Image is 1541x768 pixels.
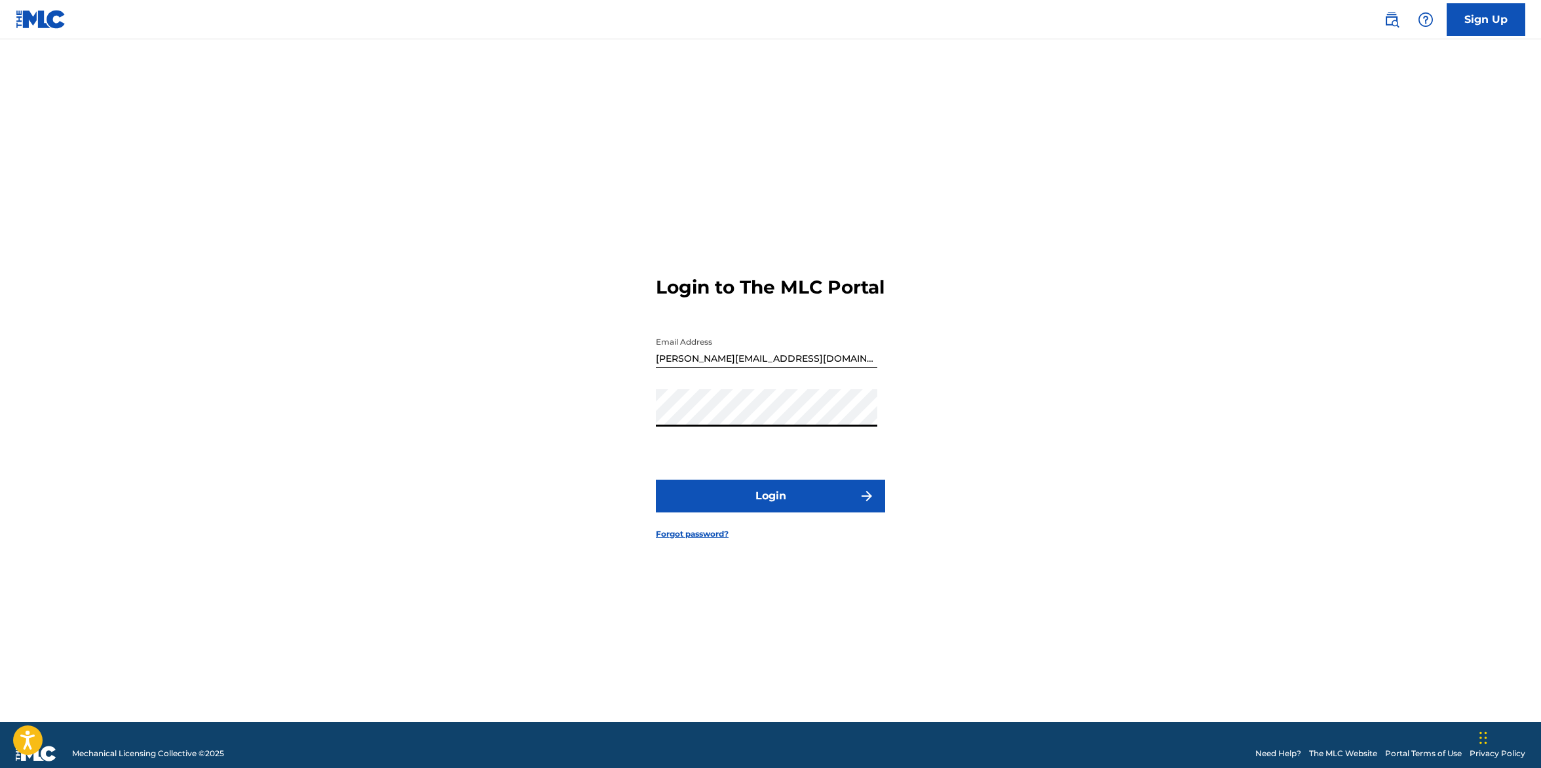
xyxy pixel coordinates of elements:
span: Mechanical Licensing Collective © 2025 [72,748,224,759]
a: The MLC Website [1309,748,1377,759]
a: Sign Up [1447,3,1525,36]
div: Drag [1479,718,1487,758]
a: Privacy Policy [1470,748,1525,759]
img: search [1384,12,1399,28]
img: f7272a7cc735f4ea7f67.svg [859,488,875,504]
a: Need Help? [1255,748,1301,759]
a: Forgot password? [656,528,729,540]
img: MLC Logo [16,10,66,29]
a: Public Search [1379,7,1405,33]
h3: Login to The MLC Portal [656,276,885,299]
iframe: Chat Widget [1475,705,1541,768]
button: Login [656,480,885,512]
div: Help [1413,7,1439,33]
img: help [1418,12,1434,28]
img: logo [16,746,56,761]
a: Portal Terms of Use [1385,748,1462,759]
